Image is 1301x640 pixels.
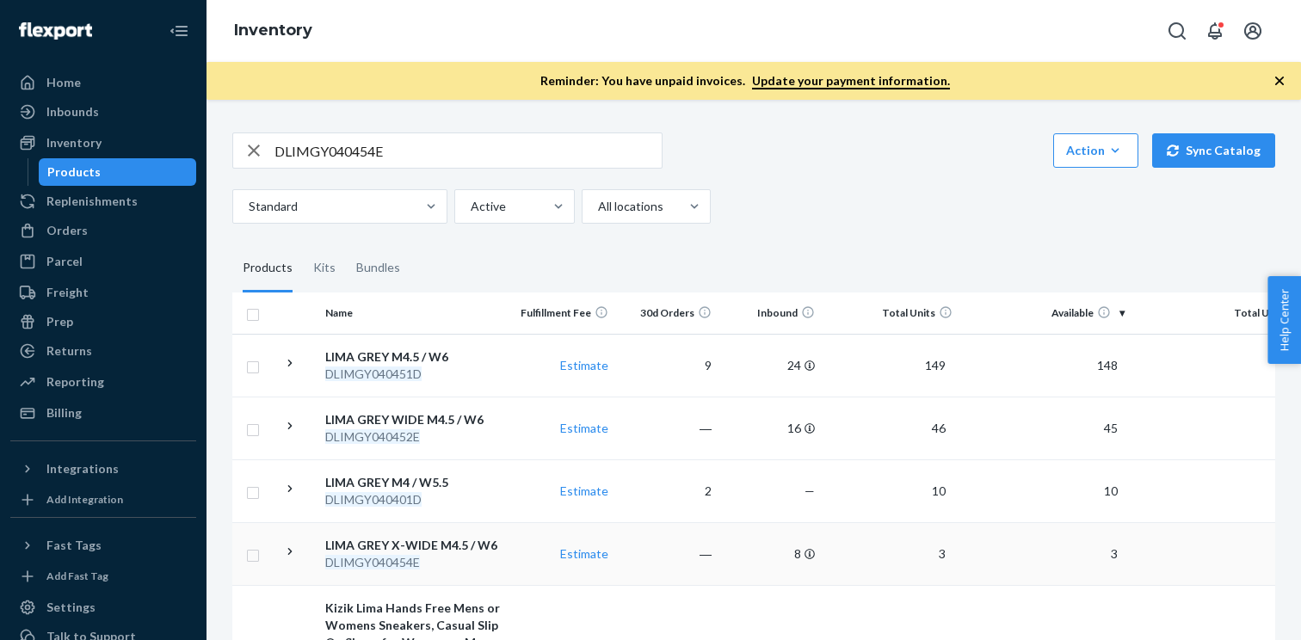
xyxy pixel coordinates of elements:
div: Orders [46,222,88,239]
td: 24 [718,334,822,397]
p: Reminder: You have unpaid invoices. [540,72,950,89]
em: DLIMGY040451D [325,366,422,381]
button: Open Search Box [1160,14,1194,48]
th: Total Units [822,292,959,334]
div: Inventory [46,134,102,151]
img: Flexport logo [19,22,92,40]
th: Name [318,292,512,334]
span: 10 [925,483,953,498]
button: Fast Tags [10,532,196,559]
div: Parcel [46,253,83,270]
span: 149 [918,358,953,372]
span: 45 [1097,421,1125,435]
span: 3 [1104,546,1125,561]
div: LIMA GREY WIDE M4.5 / W6 [325,411,505,428]
div: Kits [313,244,336,292]
span: 10 [1097,483,1125,498]
td: 2 [615,459,718,522]
div: LIMA GREY M4 / W5.5 [325,474,505,491]
a: Settings [10,594,196,621]
th: Fulfillment Fee [512,292,615,334]
span: 46 [925,421,953,435]
ol: breadcrumbs [220,6,326,56]
em: DLIMGY040452E [325,429,420,444]
a: Add Fast Tag [10,566,196,587]
div: Integrations [46,460,119,477]
input: Search inventory by name or sku [274,133,662,168]
div: Fast Tags [46,537,102,554]
a: Estimate [560,358,608,372]
div: Bundles [356,244,400,292]
td: ― [615,397,718,459]
a: Replenishments [10,188,196,215]
a: Estimate [560,421,608,435]
span: Support [126,12,188,28]
a: Prep [10,308,196,335]
span: — [805,483,815,498]
div: Reporting [46,373,104,391]
td: ― [615,522,718,585]
a: Parcel [10,248,196,275]
td: 8 [718,522,822,585]
button: Sync Catalog [1152,133,1275,168]
th: 30d Orders [615,292,718,334]
input: Active [469,198,471,215]
span: 3 [932,546,953,561]
button: Integrations [10,455,196,483]
a: Billing [10,399,196,427]
div: Add Fast Tag [46,569,108,583]
button: Action [1053,133,1138,168]
span: 148 [1090,358,1125,372]
input: All locations [596,198,598,215]
th: Inbound [718,292,822,334]
div: Products [47,163,101,181]
a: Inbounds [10,98,196,126]
button: Help Center [1267,276,1301,364]
a: Products [39,158,197,186]
div: Add Integration [46,492,123,507]
th: Available [959,292,1131,334]
a: Returns [10,337,196,365]
div: Settings [46,599,96,616]
a: Estimate [560,546,608,561]
a: Add Integration [10,489,196,510]
a: Reporting [10,368,196,396]
div: Returns [46,342,92,360]
div: Billing [46,404,82,422]
div: Prep [46,313,73,330]
em: DLIMGY040401D [325,492,422,507]
em: DLIMGY040454E [325,555,420,569]
a: Inventory [234,21,312,40]
input: Standard [247,198,249,215]
button: Open notifications [1198,14,1232,48]
div: Products [243,244,293,292]
a: Update your payment information. [752,73,950,89]
div: Home [46,74,81,91]
div: LIMA GREY X-WIDE M4.5 / W6 [325,537,505,554]
a: Orders [10,217,196,244]
td: 9 [615,334,718,397]
div: Inbounds [46,103,99,120]
a: Home [10,69,196,96]
div: Action [1066,142,1125,159]
a: Freight [10,279,196,306]
div: LIMA GREY M4.5 / W6 [325,348,505,366]
button: Open account menu [1236,14,1270,48]
a: Inventory [10,129,196,157]
button: Close Navigation [162,14,196,48]
div: Freight [46,284,89,301]
div: Replenishments [46,193,138,210]
td: 16 [718,397,822,459]
a: Estimate [560,483,608,498]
